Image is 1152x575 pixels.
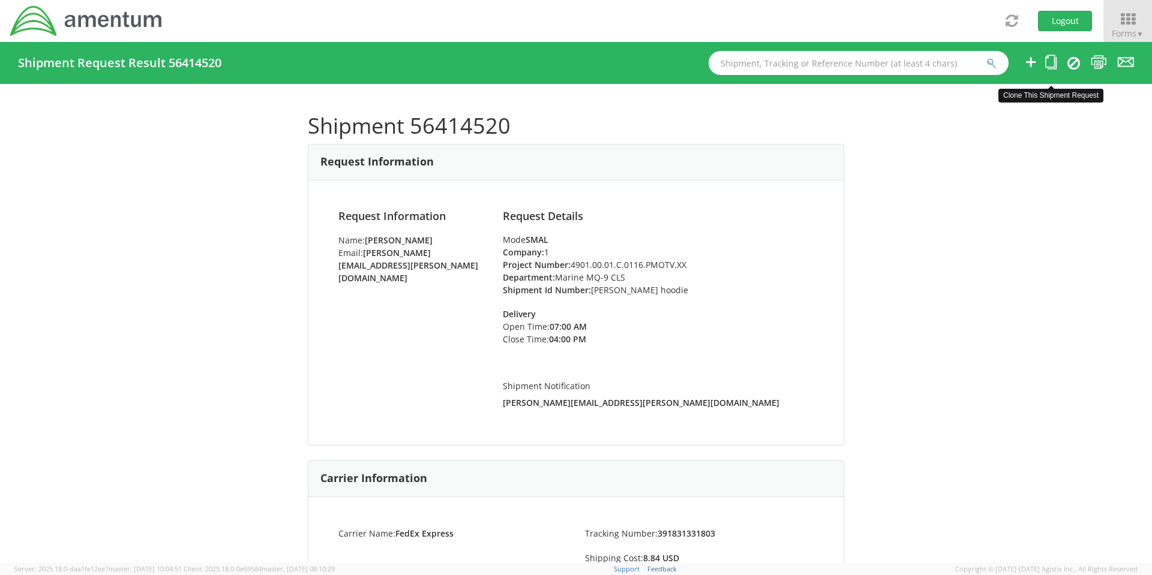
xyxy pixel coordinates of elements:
[320,156,434,168] h3: Request Information
[262,564,335,573] span: master, [DATE] 08:10:29
[365,234,433,246] strong: [PERSON_NAME]
[709,51,1009,75] input: Shipment, Tracking or Reference Number (at least 4 chars)
[338,210,485,222] h4: Request Information
[184,564,335,573] span: Client: 2025.18.0-0e69584
[503,259,571,270] strong: Project Number:
[998,89,1103,103] div: Clone This Shipment Request
[14,564,182,573] span: Server: 2025.18.0-daa1fe12ee7
[503,397,779,408] strong: [PERSON_NAME][EMAIL_ADDRESS][PERSON_NAME][DOMAIN_NAME]
[503,308,536,320] strong: Delivery
[503,284,591,296] strong: Shipment Id Number:
[9,4,164,38] img: dyn-intl-logo-049831509241104b2a82.png
[18,56,221,70] h4: Shipment Request Result 56414520
[526,234,548,245] strong: SMAL
[503,381,814,390] h5: Shipment Notification
[308,114,844,138] h1: Shipment 56414520
[503,258,814,271] li: 4901.00.01.C.0116.PMOTV.XX
[647,564,677,573] a: Feedback
[614,564,640,573] a: Support
[338,246,485,284] li: Email:
[338,234,485,246] li: Name:
[550,321,587,332] strong: 07:00 AM
[643,552,679,564] strong: 8.84 USD
[503,210,814,222] h4: Request Details
[1038,11,1092,31] button: Logout
[329,527,576,540] li: Carrier Name:
[503,272,555,283] strong: Department:
[503,333,623,345] li: Close Time:
[109,564,182,573] span: master, [DATE] 10:04:51
[1136,29,1144,39] span: ▼
[395,528,454,539] strong: FedEx Express
[503,246,544,258] strong: Company:
[503,271,814,284] li: Marine MQ-9 CLS
[576,527,823,540] li: Tracking Number:
[503,246,814,258] li: 1
[503,320,623,333] li: Open Time:
[503,234,814,246] div: Mode
[1112,28,1144,39] span: Forms
[503,284,814,296] li: [PERSON_NAME] hoodie
[549,333,586,345] strong: 04:00 PM
[955,564,1138,574] span: Copyright © [DATE]-[DATE] Agistix Inc., All Rights Reserved
[320,472,427,484] h3: Carrier Information
[338,247,478,284] strong: [PERSON_NAME][EMAIL_ADDRESS][PERSON_NAME][DOMAIN_NAME]
[576,552,823,564] li: Shipping Cost:
[658,528,715,539] strong: 391831331803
